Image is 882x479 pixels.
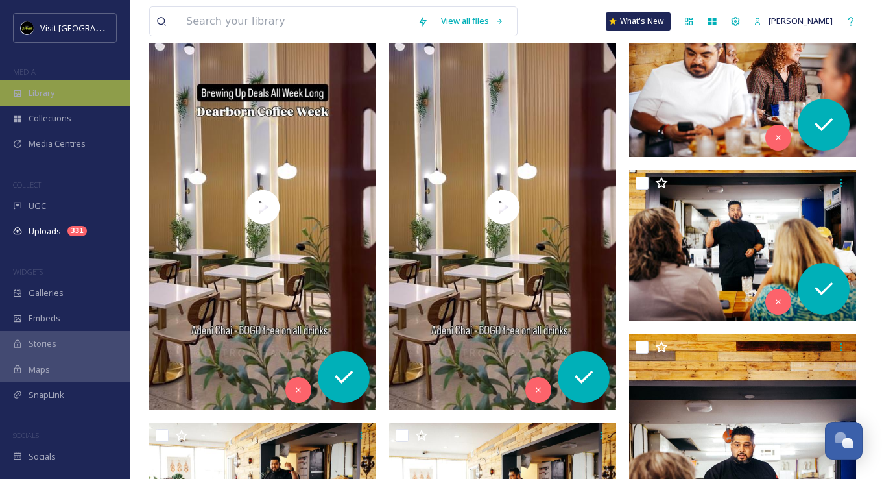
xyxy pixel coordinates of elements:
span: Stories [29,338,56,350]
span: Uploads [29,225,61,238]
span: Library [29,87,54,99]
img: thumbnail [149,5,376,409]
span: UGC [29,200,46,212]
img: ext_1758240480.221779_klockoco@gmail.com-IMG_8233.jpg [629,5,856,157]
span: [PERSON_NAME] [769,15,833,27]
a: View all files [435,8,510,34]
a: What's New [606,12,671,31]
img: VISIT%20DETROIT%20LOGO%20-%20BLACK%20BACKGROUND.png [21,21,34,34]
button: Open Chat [825,422,863,460]
span: WIDGETS [13,267,43,276]
img: ext_1758240418.123476_klockoco@gmail.com-IMG_8086.jpg [629,170,856,322]
span: Galleries [29,287,64,299]
span: COLLECT [13,180,41,190]
img: thumbnail [389,5,616,409]
span: Media Centres [29,138,86,150]
span: SnapLink [29,389,64,401]
a: [PERSON_NAME] [747,8,839,34]
span: Visit [GEOGRAPHIC_DATA] [40,21,141,34]
span: Collections [29,112,71,125]
div: 331 [67,226,87,236]
span: Maps [29,363,50,376]
span: Embeds [29,312,60,325]
span: SOCIALS [13,430,39,440]
span: MEDIA [13,67,36,77]
input: Search your library [180,7,411,36]
span: Socials [29,450,56,463]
